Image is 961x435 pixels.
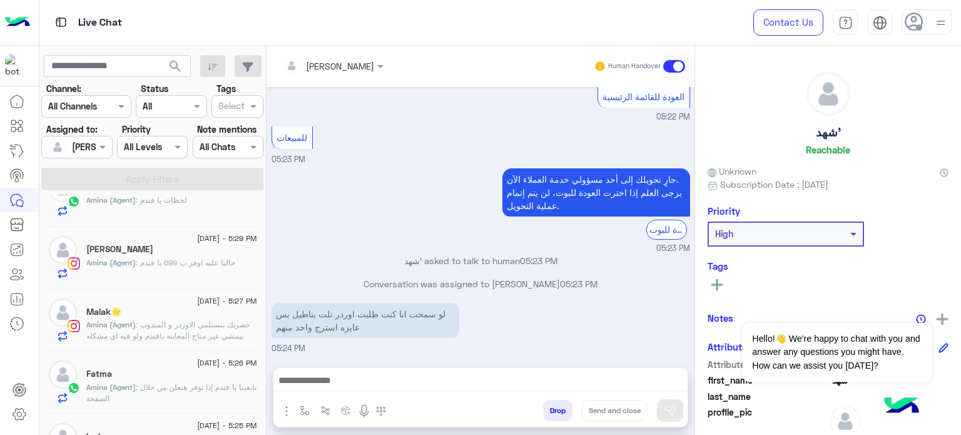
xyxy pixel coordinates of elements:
img: create order [341,406,351,416]
img: profile [933,15,948,31]
img: Trigger scenario [320,406,330,416]
span: Hello!👋 We're happy to chat with you and answer any questions you might have. How can we assist y... [743,323,931,382]
span: 05:23 PM [520,255,557,266]
img: Logo [5,9,30,36]
img: 919860931428189 [5,54,28,77]
p: 1/9/2025, 5:23 PM [502,168,690,217]
button: select flow [295,400,315,421]
button: Apply Filters [41,168,263,190]
span: العودة للقائمة الرئيسية [603,91,684,102]
label: Status [141,82,168,95]
h6: Notes [708,312,733,324]
span: [DATE] - 5:25 PM [197,420,257,431]
img: hulul-logo.png [880,385,923,429]
img: add [937,314,948,325]
label: Note mentions [197,123,257,136]
span: [DATE] - 5:26 PM [197,357,257,369]
button: Drop [543,400,572,421]
h5: Naira Mohamed [86,244,153,255]
img: Instagram [68,257,80,270]
a: tab [833,9,858,36]
span: [DATE] - 5:27 PM [197,295,257,307]
button: search [160,55,191,82]
h6: Reachable [806,144,850,155]
span: 05:22 PM [656,111,690,123]
label: Assigned to: [46,123,98,136]
h5: شهد' [816,125,841,140]
p: 1/9/2025, 5:24 PM [272,303,459,338]
span: 05:23 PM [272,155,305,164]
small: Human Handover [608,61,661,71]
span: 05:23 PM [656,243,690,255]
img: tab [838,16,853,30]
label: Channel: [46,82,81,95]
img: tab [53,14,69,30]
span: حاليا عليه اوفر ب 699 يا فندم [136,258,235,267]
span: Amina (Agent) [86,258,136,267]
h6: Tags [708,260,948,272]
span: حضرتك بتستلمي الاوردر و المندوب بيمشي غير متاح المعاينه يافندم ولو فيه اي مشكله حضرتك بيتم عمل او... [86,320,254,397]
span: Amina (Agent) [86,382,136,392]
span: للمبيعات [277,132,307,143]
img: defaultAdmin.png [807,73,850,115]
img: send message [664,404,676,417]
img: WhatsApp [68,195,80,208]
h5: Malak🌟 [86,307,121,317]
button: create order [336,400,357,421]
img: defaultAdmin.png [49,299,77,327]
button: Trigger scenario [315,400,336,421]
span: [DATE] - 5:29 PM [197,233,257,244]
div: Select [216,99,245,115]
span: 05:23 PM [560,279,597,289]
img: select flow [300,406,310,416]
span: لحظات يا فندم [136,195,187,205]
img: send attachment [279,404,294,419]
img: send voice note [357,404,372,419]
label: Priority [122,123,151,136]
span: 05:24 PM [272,344,305,353]
span: profile_pic [708,406,827,434]
span: search [168,59,183,74]
p: Conversation was assigned to [PERSON_NAME] [272,277,690,290]
img: Instagram [68,320,80,332]
img: defaultAdmin.png [49,236,77,264]
img: make a call [376,406,386,416]
img: defaultAdmin.png [49,138,66,156]
span: first_name [708,374,827,387]
span: Amina (Agent) [86,320,136,329]
img: defaultAdmin.png [49,361,77,389]
a: Contact Us [753,9,823,36]
p: شهد' asked to talk to human [272,254,690,267]
span: Subscription Date : [DATE] [720,178,828,191]
h5: Fatma [86,369,112,379]
h6: Attributes [708,341,752,352]
div: العودة للبوت [646,220,687,239]
span: last_name [708,390,827,403]
img: tab [873,16,887,30]
button: Send and close [582,400,648,421]
p: Live Chat [78,14,122,31]
img: WhatsApp [68,382,80,394]
label: Tags [216,82,236,95]
span: Amina (Agent) [86,195,136,205]
span: Unknown [708,165,756,178]
span: تابعينا يا فندم إذا توفر هنعلن من خلال الصفحة [86,382,257,403]
h6: Priority [708,205,740,217]
span: Attribute Name [708,358,827,371]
